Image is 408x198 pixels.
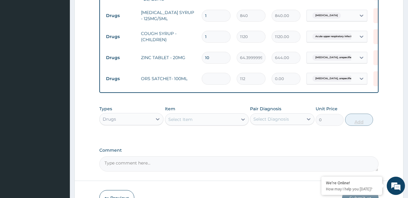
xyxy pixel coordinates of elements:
[100,3,114,18] div: Minimize live chat window
[326,186,378,192] p: How may I help you today?
[253,116,289,122] div: Select Diagnosis
[250,106,281,112] label: Pair Diagnosis
[316,106,338,112] label: Unit Price
[99,106,112,111] label: Types
[3,133,116,154] textarea: Type your message and hit 'Enter'
[326,180,378,186] div: We're Online!
[11,30,25,46] img: d_794563401_company_1708531726252_794563401
[103,116,116,122] div: Drugs
[138,72,199,85] td: ORS SATCHET- 100ML
[312,12,341,19] span: [MEDICAL_DATA]
[138,51,199,64] td: ZINC TABLET - 20MG
[103,10,138,21] td: Drugs
[103,73,138,84] td: Drugs
[103,52,138,63] td: Drugs
[312,55,356,61] span: [MEDICAL_DATA], unspecified
[99,148,379,153] label: Comment
[138,6,199,25] td: [MEDICAL_DATA] SYRUP - 125MG/5ML
[103,31,138,42] td: Drugs
[168,116,193,122] div: Select Item
[138,27,199,46] td: COUGH SYRUP - (CHILDREN)
[165,106,175,112] label: Item
[35,60,84,122] span: We're online!
[32,34,102,42] div: Chat with us now
[312,34,356,40] span: Acute upper respiratory infect...
[345,114,373,126] button: Add
[312,76,356,82] span: [MEDICAL_DATA], unspecified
